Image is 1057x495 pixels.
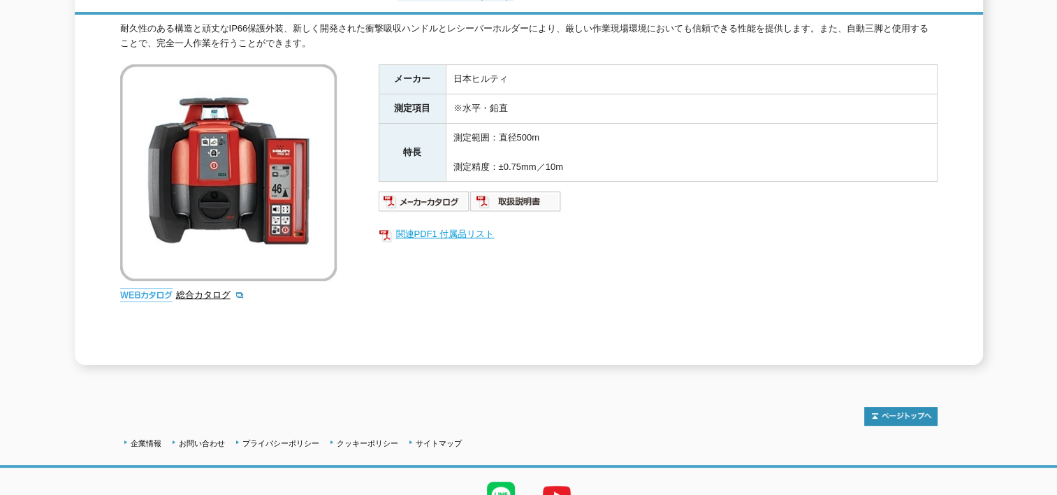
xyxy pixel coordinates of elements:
a: 総合カタログ [176,289,245,300]
a: 関連PDF1 付属品リスト [379,225,938,243]
img: メーカーカタログ [379,190,470,213]
img: トップページへ [864,407,938,426]
img: 回転レーザー PR30-HVS [120,64,337,281]
td: 日本ヒルティ [446,65,937,94]
th: 測定項目 [379,94,446,124]
th: メーカー [379,65,446,94]
a: お問い合わせ [179,439,225,447]
a: プライバシーポリシー [242,439,319,447]
a: 取扱説明書 [470,200,562,210]
a: クッキーポリシー [337,439,398,447]
td: 測定範囲：直径500m 測定精度：±0.75mm／10m [446,124,937,182]
div: 耐久性のある構造と頑丈なIP66保護外装、新しく開発された衝撃吸収ハンドルとレシーバーホルダーにより、厳しい作業現場環境においても信頼できる性能を提供します。また、自動三脚と使用することで、完全... [120,22,938,51]
img: 取扱説明書 [470,190,562,213]
a: 企業情報 [131,439,161,447]
a: サイトマップ [416,439,462,447]
td: ※水平・鉛直 [446,94,937,124]
a: メーカーカタログ [379,200,470,210]
img: webカタログ [120,288,173,302]
th: 特長 [379,124,446,182]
